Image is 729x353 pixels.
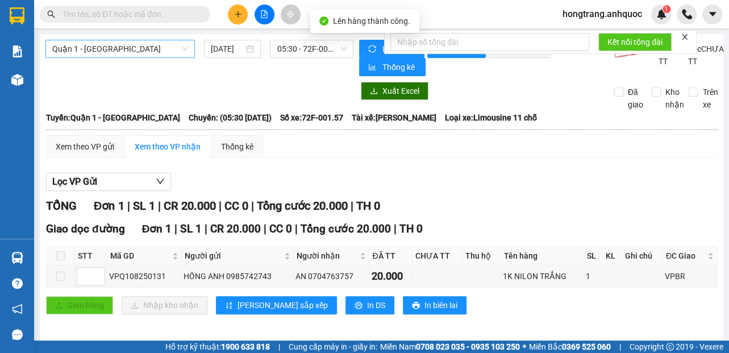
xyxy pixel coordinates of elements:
[277,40,347,57] span: 05:30 - 72F-001.57
[424,299,457,312] span: In biên lai
[622,247,663,265] th: Ghi chú
[180,222,202,235] span: SL 1
[369,247,413,265] th: ĐÃ TT
[529,340,611,353] span: Miền Bắc
[463,247,501,265] th: Thu hộ
[10,64,101,80] div: 0366867962
[416,342,520,351] strong: 0708 023 035 - 0935 103 250
[12,329,23,340] span: message
[109,10,200,51] div: VP 184 [PERSON_NAME] - HCM
[390,33,589,51] input: Nhập số tổng đài
[297,250,357,262] span: Người nhận
[234,10,242,18] span: plus
[319,16,328,26] span: check-circle
[382,61,416,73] span: Thống kê
[260,10,268,18] span: file-add
[666,250,705,262] span: ĐC Giao
[333,16,410,26] span: Lên hàng thành công.
[623,86,648,111] span: Đã giao
[350,199,353,213] span: |
[10,51,101,64] div: C THƯ
[503,270,581,283] div: 1K NILON TRẮNG
[63,8,197,20] input: Tìm tên, số ĐT hoặc mã đơn
[47,10,55,18] span: search
[251,199,253,213] span: |
[661,86,689,111] span: Kho nhận
[218,199,221,213] span: |
[681,33,689,41] span: close
[157,199,160,213] span: |
[12,278,23,289] span: question-circle
[185,250,282,262] span: Người gửi
[12,304,23,314] span: notification
[380,340,520,353] span: Miền Nam
[221,140,253,153] div: Thống kê
[52,40,188,57] span: Quận 1 - Vũng Tàu
[269,222,292,235] span: CC 0
[107,265,182,288] td: VPQ108250131
[665,270,715,283] div: VPBR
[10,11,27,23] span: Gửi:
[368,45,378,54] span: sync
[10,10,101,51] div: VP 36 [PERSON_NAME] - Bà Rịa
[355,301,363,310] span: printer
[264,222,266,235] span: |
[707,9,718,19] span: caret-down
[46,199,77,213] span: TỔNG
[255,5,274,24] button: file-add
[523,344,526,349] span: ⚪️
[46,296,113,314] button: uploadGiao hàng
[132,199,155,213] span: SL 1
[684,43,726,68] span: Lọc CHƯA TT
[663,5,670,13] sup: 1
[445,111,537,124] span: Loại xe: Limousine 11 chỗ
[189,111,272,124] span: Chuyến: (05:30 [DATE])
[370,87,378,96] span: download
[301,222,390,235] span: Tổng cước 20.000
[698,86,722,111] span: Trên xe
[501,247,584,265] th: Tên hàng
[127,199,130,213] span: |
[122,296,207,314] button: downloadNhập kho nhận
[607,36,663,48] span: Kết nối tổng đài
[211,43,244,55] input: 13/08/2025
[359,58,426,76] button: bar-chartThống kê
[281,5,301,24] button: aim
[94,199,124,213] span: Đơn 1
[52,175,97,189] span: Lọc VP Gửi
[666,343,674,351] span: copyright
[256,199,347,213] span: Tổng cước 20.000
[10,7,24,24] img: logo-vxr
[368,63,378,72] span: bar-chart
[278,340,280,353] span: |
[238,299,328,312] span: [PERSON_NAME] sắp xếp
[56,140,114,153] div: Xem theo VP gửi
[46,113,180,122] b: Tuyến: Quận 1 - [GEOGRAPHIC_DATA]
[682,9,692,19] img: phone-icon
[224,199,248,213] span: CC 0
[295,222,298,235] span: |
[110,250,170,262] span: Mã GD
[210,222,261,235] span: CR 20.000
[11,45,23,57] img: solution-icon
[109,51,200,64] div: A HOÀNG
[619,340,621,353] span: |
[228,5,248,24] button: plus
[382,85,419,97] span: Xuất Excel
[280,111,343,124] span: Số xe: 72F-001.57
[163,199,215,213] span: CR 20.000
[11,74,23,86] img: warehouse-icon
[109,11,136,23] span: Nhận:
[399,222,422,235] span: TH 0
[184,270,292,283] div: HỒNG ANH 0985742743
[371,268,410,284] div: 20.000
[359,40,424,58] button: syncLàm mới
[289,340,377,353] span: Cung cấp máy in - giấy in:
[584,247,602,265] th: SL
[165,340,270,353] span: Hỗ trợ kỹ thuật:
[345,296,394,314] button: printerIn DS
[352,111,436,124] span: Tài xế: [PERSON_NAME]
[205,222,207,235] span: |
[412,301,420,310] span: printer
[562,342,611,351] strong: 0369 525 060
